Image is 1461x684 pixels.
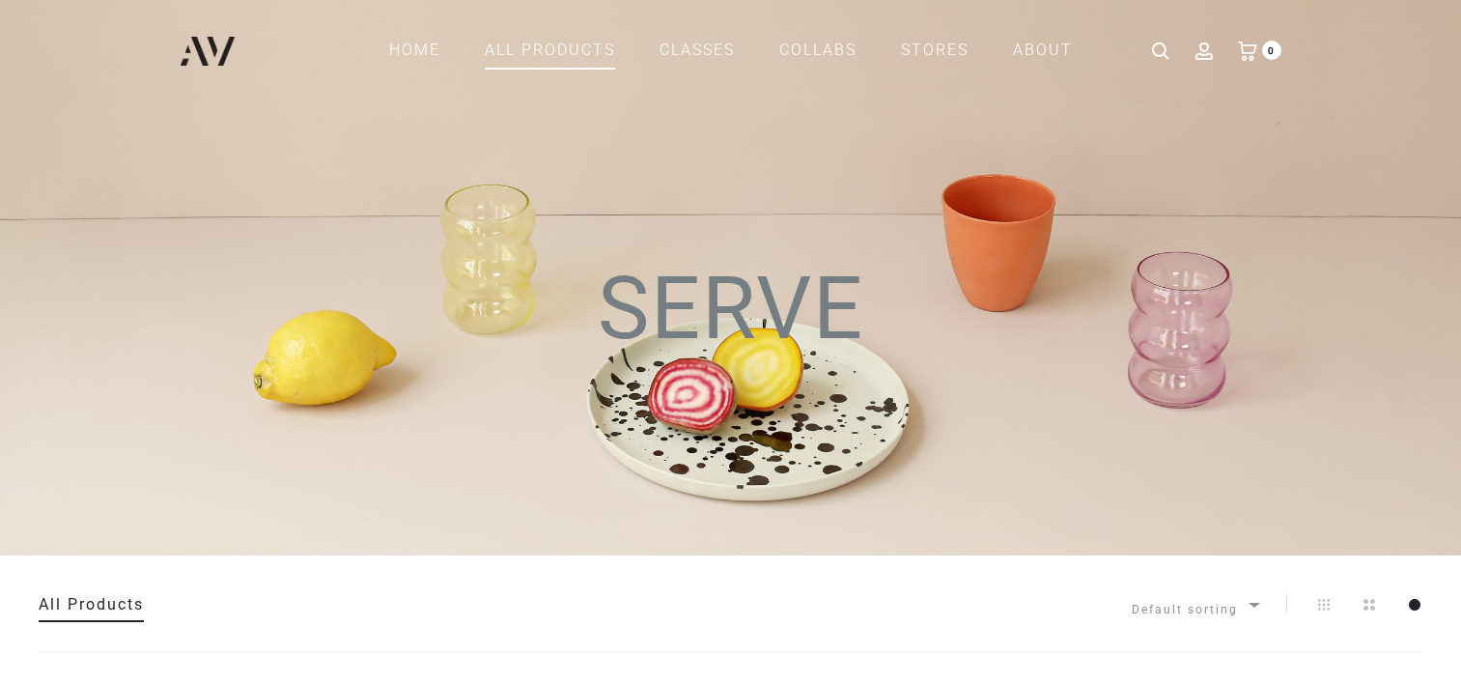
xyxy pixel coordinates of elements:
[1262,41,1281,60] span: 0
[1132,594,1257,614] span: Default sorting
[485,34,615,67] a: All products
[901,34,969,67] a: STORES
[181,37,236,66] img: ATELIER VAN DE VEN
[1132,594,1257,626] span: Default sorting
[660,34,735,67] a: CLASSES
[39,266,1422,386] h1: SERVE
[1238,41,1257,59] a: 0
[779,34,857,67] a: COLLABS
[389,34,440,67] a: Home
[1013,34,1073,67] a: ABOUT
[39,595,144,613] a: All Products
